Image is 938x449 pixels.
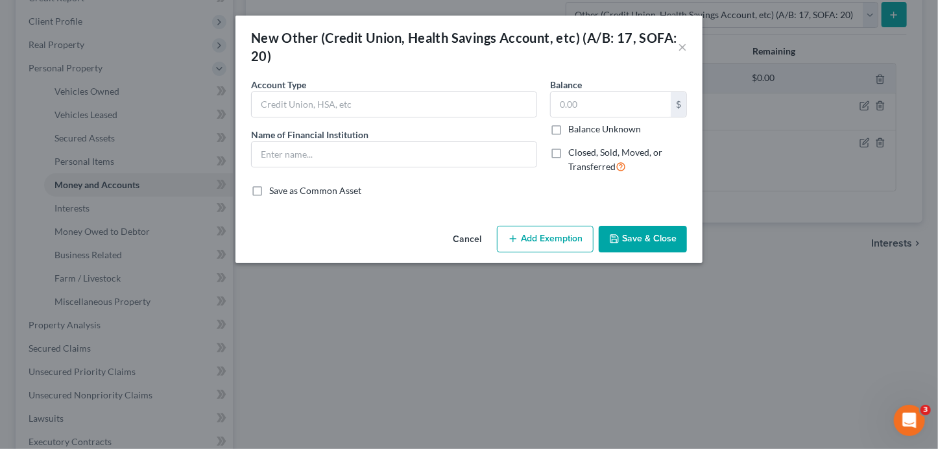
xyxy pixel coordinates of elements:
[568,123,641,136] label: Balance Unknown
[252,142,536,167] input: Enter name...
[251,78,306,91] label: Account Type
[678,39,687,55] button: ×
[550,78,582,91] label: Balance
[599,226,687,253] button: Save & Close
[442,227,492,253] button: Cancel
[251,129,368,140] span: Name of Financial Institution
[269,184,361,197] label: Save as Common Asset
[551,92,671,117] input: 0.00
[920,405,931,415] span: 3
[251,29,678,65] div: New Other (Credit Union, Health Savings Account, etc) (A/B: 17, SOFA: 20)
[568,147,662,172] span: Closed, Sold, Moved, or Transferred
[252,92,536,117] input: Credit Union, HSA, etc
[894,405,925,436] iframe: Intercom live chat
[671,92,686,117] div: $
[497,226,594,253] button: Add Exemption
